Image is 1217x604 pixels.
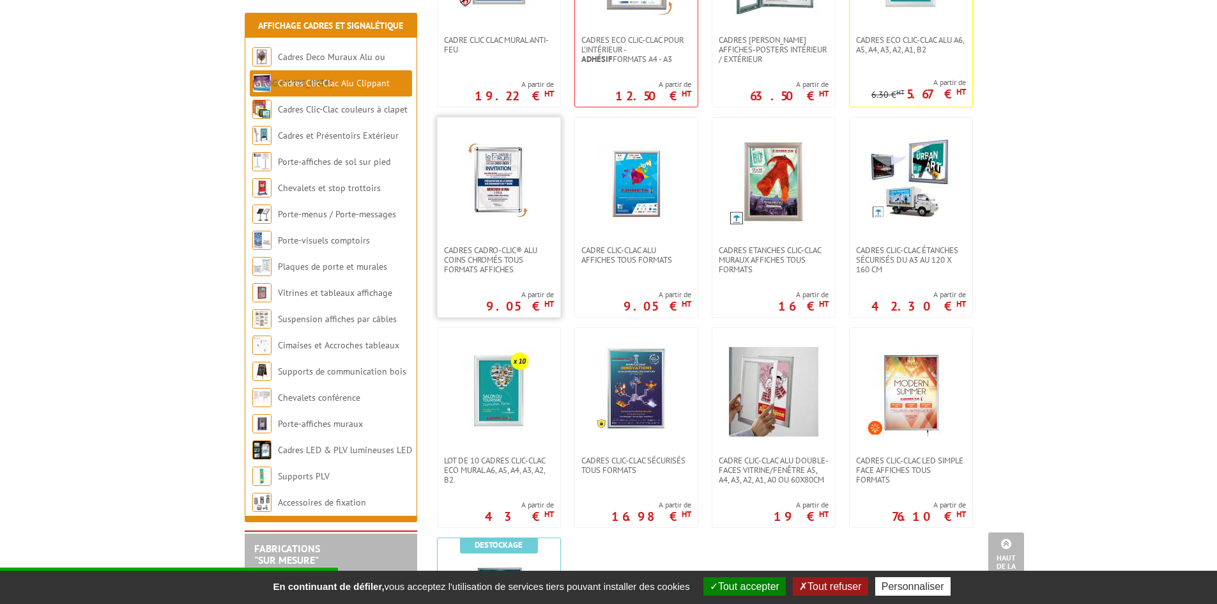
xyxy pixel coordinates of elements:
[719,245,829,274] span: Cadres Etanches Clic-Clac muraux affiches tous formats
[278,497,366,508] a: Accessoires de fixation
[278,235,370,246] a: Porte-visuels comptoirs
[278,418,363,430] a: Porte-affiches muraux
[856,245,966,274] span: Cadres Clic-Clac Étanches Sécurisés du A3 au 120 x 160 cm
[252,100,272,119] img: Cadres Clic-Clac couleurs à clapet
[544,298,554,309] sup: HT
[850,35,972,54] a: Cadres Eco Clic-Clac alu A6, A5, A4, A3, A2, A1, B2
[575,456,698,475] a: Cadres Clic-Clac Sécurisés Tous formats
[615,92,691,100] p: 12.50 €
[278,392,360,403] a: Chevalets conférence
[869,137,953,220] img: Cadres Clic-Clac Étanches Sécurisés du A3 au 120 x 160 cm
[611,500,691,510] span: A partir de
[624,302,691,310] p: 9.05 €
[475,539,523,550] b: Destockage
[252,51,385,89] a: Cadres Deco Muraux Alu ou [GEOGRAPHIC_DATA]
[871,290,966,300] span: A partir de
[454,137,544,226] img: Cadres Cadro-Clic® Alu coins chromés tous formats affiches
[273,581,384,592] strong: En continuant de défiler,
[793,577,868,596] button: Tout refuser
[778,290,829,300] span: A partir de
[719,456,829,484] span: Cadre clic-clac alu double-faces Vitrine/fenêtre A5, A4, A3, A2, A1, A0 ou 60x80cm
[486,302,554,310] p: 9.05 €
[252,440,272,460] img: Cadres LED & PLV lumineuses LED
[252,414,272,433] img: Porte-affiches muraux
[258,20,403,31] a: Affichage Cadres et Signalétique
[956,298,966,309] sup: HT
[682,88,691,99] sup: HT
[252,178,272,197] img: Chevalets et stop trottoirs
[252,493,272,512] img: Accessoires de fixation
[278,470,330,482] a: Supports PLV
[703,577,786,596] button: Tout accepter
[278,156,390,167] a: Porte-affiches de sol sur pied
[444,245,554,274] span: Cadres Cadro-Clic® Alu coins chromés tous formats affiches
[956,509,966,520] sup: HT
[719,35,829,64] span: Cadres [PERSON_NAME] affiches-posters intérieur / extérieur
[252,205,272,224] img: Porte-menus / Porte-messages
[252,283,272,302] img: Vitrines et tableaux affichage
[866,347,956,437] img: Cadres Clic-Clac LED simple face affiches tous formats
[278,366,406,377] a: Supports de communication bois
[712,456,835,484] a: Cadre clic-clac alu double-faces Vitrine/fenêtre A5, A4, A3, A2, A1, A0 ou 60x80cm
[252,47,272,66] img: Cadres Deco Muraux Alu ou Bois
[592,137,681,226] img: Cadre Clic-Clac Alu affiches tous formats
[896,88,905,97] sup: HT
[729,347,818,437] img: Cadre clic-clac alu double-faces Vitrine/fenêtre A5, A4, A3, A2, A1, A0 ou 60x80cm
[850,245,972,274] a: Cadres Clic-Clac Étanches Sécurisés du A3 au 120 x 160 cm
[252,309,272,329] img: Suspension affiches par câbles
[875,577,951,596] button: Personnaliser (fenêtre modale)
[850,456,972,484] a: Cadres Clic-Clac LED simple face affiches tous formats
[615,79,691,89] span: A partir de
[956,86,966,97] sup: HT
[252,257,272,276] img: Plaques de porte et murales
[485,500,554,510] span: A partir de
[278,339,399,351] a: Cimaises et Accroches tableaux
[278,313,397,325] a: Suspension affiches par câbles
[871,302,966,310] p: 42.30 €
[871,77,966,88] span: A partir de
[278,444,412,456] a: Cadres LED & PLV lumineuses LED
[485,513,554,520] p: 43 €
[252,362,272,381] img: Supports de communication bois
[444,456,554,484] span: Lot de 10 cadres Clic-Clac Eco mural A6, A5, A4, A3, A2, B2.
[581,456,691,475] span: Cadres Clic-Clac Sécurisés Tous formats
[438,245,560,274] a: Cadres Cadro-Clic® Alu coins chromés tous formats affiches
[774,513,829,520] p: 19 €
[871,90,905,100] p: 6.30 €
[575,245,698,265] a: Cadre Clic-Clac Alu affiches tous formats
[278,104,408,115] a: Cadres Clic-Clac couleurs à clapet
[819,509,829,520] sup: HT
[712,35,835,64] a: Cadres [PERSON_NAME] affiches-posters intérieur / extérieur
[252,126,272,145] img: Cadres et Présentoirs Extérieur
[856,35,966,54] span: Cadres Eco Clic-Clac alu A6, A5, A4, A3, A2, A1, B2
[611,513,691,520] p: 16.98 €
[750,79,829,89] span: A partir de
[278,77,390,89] a: Cadres Clic-Clac Alu Clippant
[581,35,691,64] span: Cadres Eco Clic-Clac pour l'intérieur - formats A4 - A3
[486,290,554,300] span: A partir de
[682,509,691,520] sup: HT
[712,245,835,274] a: Cadres Etanches Clic-Clac muraux affiches tous formats
[819,298,829,309] sup: HT
[252,231,272,250] img: Porte-visuels comptoirs
[278,261,387,272] a: Plaques de porte et murales
[750,92,829,100] p: 63.50 €
[475,92,554,100] p: 19.22 €
[892,513,966,520] p: 76.10 €
[892,500,966,510] span: A partir de
[774,500,829,510] span: A partir de
[266,581,696,592] span: vous acceptez l'utilisation de services tiers pouvant installer des cookies
[252,388,272,407] img: Chevalets conférence
[907,90,966,98] p: 5.67 €
[819,88,829,99] sup: HT
[988,532,1024,585] a: Haut de la page
[575,35,698,64] a: Cadres Eco Clic-Clac pour l'intérieur -Adhésifformats A4 - A3
[444,35,554,54] span: Cadre CLIC CLAC Mural ANTI-FEU
[595,347,678,430] img: Cadres Clic-Clac Sécurisés Tous formats
[252,467,272,486] img: Supports PLV
[438,35,560,54] a: Cadre CLIC CLAC Mural ANTI-FEU
[778,302,829,310] p: 16 €
[278,208,396,220] a: Porte-menus / Porte-messages
[624,290,691,300] span: A partir de
[581,245,691,265] span: Cadre Clic-Clac Alu affiches tous formats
